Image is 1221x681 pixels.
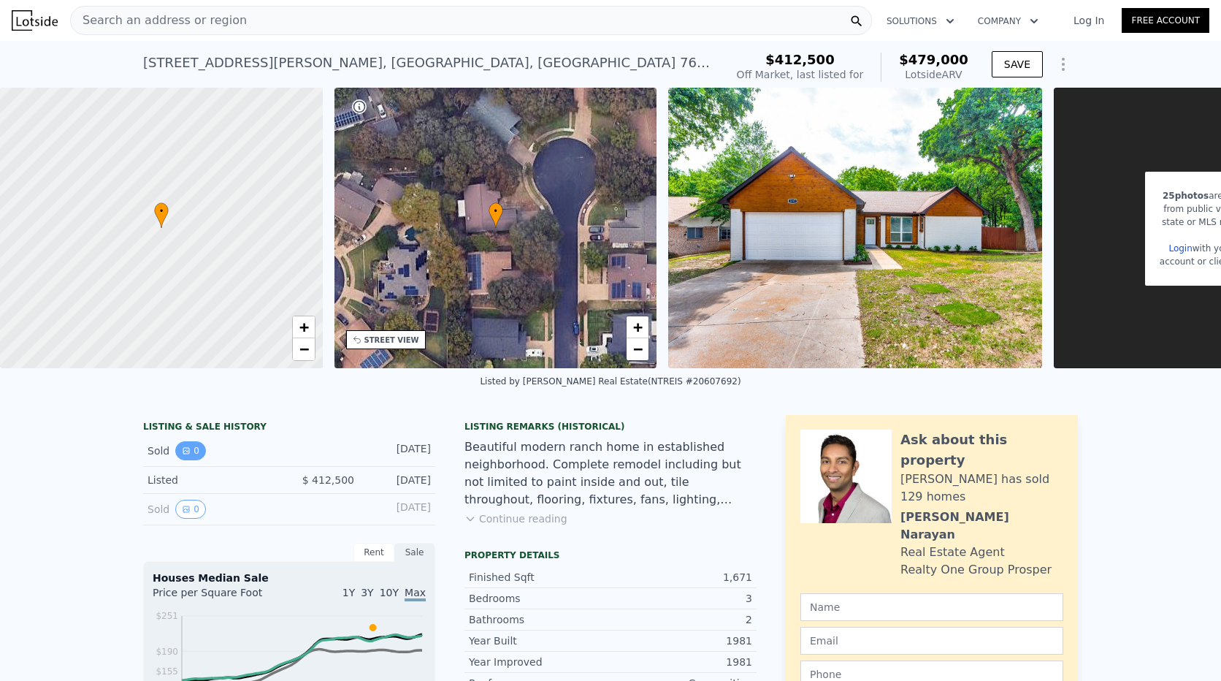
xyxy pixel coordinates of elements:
[464,438,757,509] div: Beautiful modern ranch home in established neighborhood. Complete remodel including but not limit...
[489,202,503,228] div: •
[633,340,643,358] span: −
[143,421,435,435] div: LISTING & SALE HISTORY
[153,585,289,609] div: Price per Square Foot
[364,335,419,346] div: STREET VIEW
[299,340,308,358] span: −
[361,587,373,598] span: 3Y
[610,634,752,648] div: 1981
[299,318,308,336] span: +
[668,88,1042,368] img: Sale: 157840250 Parcel: 113862099
[148,500,277,519] div: Sold
[633,318,643,336] span: +
[293,338,315,360] a: Zoom out
[148,473,277,487] div: Listed
[800,627,1063,655] input: Email
[302,474,354,486] span: $ 412,500
[1056,13,1122,28] a: Log In
[175,441,206,460] button: View historical data
[610,591,752,606] div: 3
[469,570,610,585] div: Finished Sqft
[366,500,431,519] div: [DATE]
[380,587,399,598] span: 10Y
[394,543,435,562] div: Sale
[464,421,757,433] div: Listing Remarks (Historical)
[610,655,752,669] div: 1981
[342,587,355,598] span: 1Y
[366,441,431,460] div: [DATE]
[765,52,835,67] span: $412,500
[469,655,610,669] div: Year Improved
[366,473,431,487] div: [DATE]
[627,338,648,360] a: Zoom out
[899,67,968,82] div: Lotside ARV
[71,12,247,29] span: Search an address or region
[1168,243,1192,254] a: Login
[899,52,968,67] span: $479,000
[405,587,426,601] span: Max
[737,67,864,82] div: Off Market, last listed for
[464,549,757,561] div: Property details
[966,8,1050,34] button: Company
[293,316,315,338] a: Zoom in
[175,500,206,519] button: View historical data
[900,430,1063,471] div: Ask about this property
[900,509,1063,544] div: [PERSON_NAME] Narayan
[148,441,277,460] div: Sold
[900,471,1063,506] div: [PERSON_NAME] has sold 129 homes
[875,8,966,34] button: Solutions
[143,53,713,73] div: [STREET_ADDRESS][PERSON_NAME] , [GEOGRAPHIC_DATA] , [GEOGRAPHIC_DATA] 76021
[469,591,610,606] div: Bedrooms
[469,634,610,648] div: Year Built
[610,570,752,585] div: 1,671
[153,571,426,585] div: Houses Median Sale
[12,10,58,31] img: Lotside
[464,511,567,526] button: Continue reading
[156,611,178,621] tspan: $251
[1049,50,1078,79] button: Show Options
[154,202,169,228] div: •
[992,51,1043,77] button: SAVE
[627,316,648,338] a: Zoom in
[800,593,1063,621] input: Name
[1163,191,1209,201] span: 25 photos
[900,544,1005,561] div: Real Estate Agent
[353,543,394,562] div: Rent
[900,561,1052,579] div: Realty One Group Prosper
[154,205,169,218] span: •
[156,647,178,657] tspan: $190
[489,205,503,218] span: •
[480,376,740,387] div: Listed by [PERSON_NAME] Real Estate (NTREIS #20607692)
[610,612,752,627] div: 2
[156,666,178,677] tspan: $155
[469,612,610,627] div: Bathrooms
[1122,8,1209,33] a: Free Account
